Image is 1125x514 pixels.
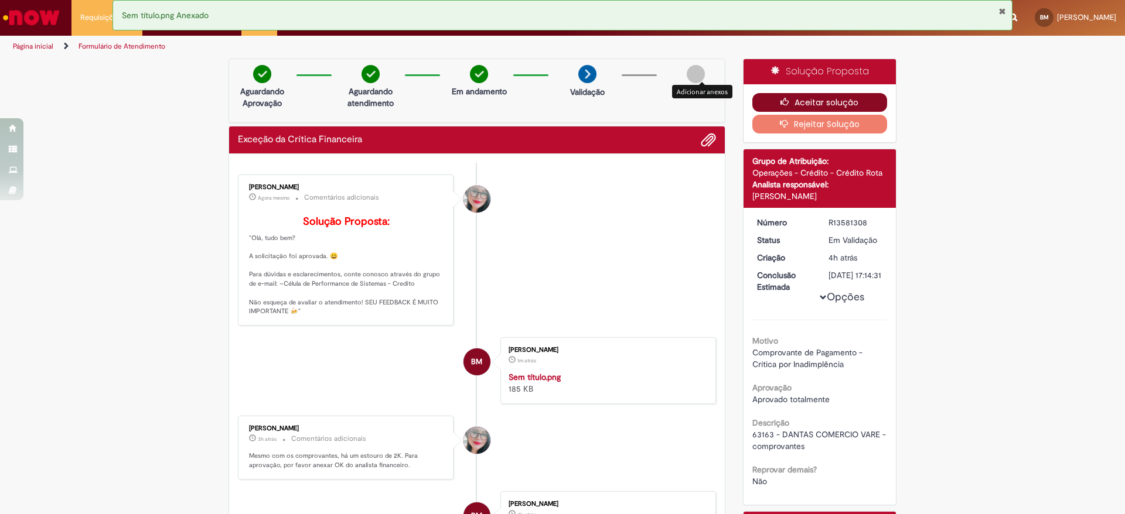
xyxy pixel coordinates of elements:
dt: Conclusão Estimada [748,269,820,293]
span: Aprovado totalmente [752,394,830,405]
span: Não [752,476,767,486]
div: undefined Online [463,427,490,454]
button: Aceitar solução [752,93,888,112]
div: Belkarla Maria Azevedo De Medeiros [463,348,490,375]
b: Motivo [752,335,778,346]
span: Requisições [80,12,121,23]
img: check-circle-green.png [362,65,380,83]
span: Agora mesmo [258,194,289,201]
div: 30/09/2025 12:44:46 [829,252,883,263]
a: Página inicial [13,42,53,51]
span: 4h atrás [829,252,857,263]
div: [PERSON_NAME] [509,501,704,508]
div: Operações - Crédito - Crédito Rota [752,167,888,179]
div: [PERSON_NAME] [509,347,704,354]
b: Solução Proposta: [303,215,390,228]
time: 30/09/2025 16:35:09 [517,357,536,364]
img: ServiceNow [1,6,62,29]
button: Rejeitar Solução [752,115,888,133]
div: Solução Proposta [744,59,896,84]
h2: Exceção da Crítica Financeira Histórico de tíquete [238,135,362,145]
span: [PERSON_NAME] [1057,12,1116,22]
small: Comentários adicionais [304,193,379,203]
p: "Olá, tudo bem? A solicitação foi aprovada. 😀 Para dúvidas e esclarecimentos, conte conosco atrav... [249,216,444,316]
span: BM [1040,13,1049,21]
img: check-circle-green.png [253,65,271,83]
div: R13581308 [829,217,883,228]
time: 30/09/2025 13:20:38 [258,436,277,443]
b: Reprovar demais? [752,464,817,475]
button: Fechar Notificação [998,6,1006,16]
span: Comprovante de Pagamento - Crítica por Inadimplência [752,347,865,369]
span: 63163 - DANTAS COMERCIO VARE - comprovantes [752,429,888,451]
img: check-circle-green.png [470,65,488,83]
dt: Criação [748,252,820,263]
div: [DATE] 17:14:31 [829,269,883,281]
img: arrow-next.png [578,65,596,83]
div: 185 KB [509,371,704,395]
a: Formulário de Atendimento [79,42,165,51]
div: [PERSON_NAME] [249,184,444,191]
div: [PERSON_NAME] [752,190,888,202]
p: Aguardando atendimento [342,85,399,109]
div: Em Validação [829,234,883,246]
span: BM [471,348,482,376]
ul: Trilhas de página [9,36,741,57]
span: 3h atrás [258,436,277,443]
div: Analista responsável: [752,179,888,190]
time: 30/09/2025 16:36:08 [258,194,289,201]
small: Comentários adicionais [291,434,366,444]
a: Sem título.png [509,372,561,382]
p: Em andamento [452,85,507,97]
div: Grupo de Atribuição: [752,155,888,167]
dt: Número [748,217,820,228]
time: 30/09/2025 12:44:46 [829,252,857,263]
div: [PERSON_NAME] [249,425,444,432]
button: Adicionar anexos [701,132,716,148]
p: Mesmo com os comprovantes, há um estouro de 2K. Para aprovação, por favor anexar OK do analista f... [249,451,444,470]
b: Aprovação [752,382,792,393]
img: img-circle-grey.png [687,65,705,83]
p: Aguardando Aprovação [234,85,291,109]
span: Sem título.png Anexado [122,10,209,20]
span: 1m atrás [517,357,536,364]
div: Franciele Fernanda Melo dos Santos [463,186,490,213]
div: Adicionar anexos [672,85,732,98]
p: Validação [570,86,605,98]
b: Descrição [752,417,789,428]
dt: Status [748,234,820,246]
